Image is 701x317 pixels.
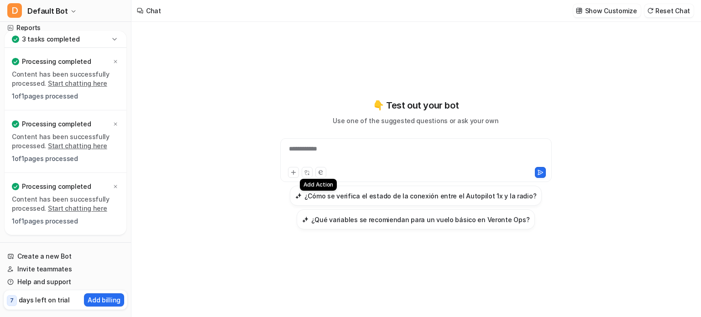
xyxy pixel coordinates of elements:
[4,21,127,34] a: Reports
[146,6,161,16] div: Chat
[7,3,22,18] span: D
[373,99,459,112] p: 👇 Test out your bot
[27,5,68,17] span: Default Bot
[48,204,107,212] a: Start chatting here
[22,35,79,44] p: 3 tasks completed
[304,191,537,201] h3: ¿Cómo se verifica el estado de la conexión entre el Autopilot 1x y la radio?
[22,182,91,191] p: Processing completed
[12,132,119,151] p: Content has been successfully processed.
[4,250,127,263] a: Create a new Bot
[333,116,498,125] p: Use one of the suggested questions or ask your own
[10,296,14,305] p: 7
[311,215,530,224] h3: ¿Qué variables se recomiendan para un vuelo básico en Veronte Ops?
[22,57,91,66] p: Processing completed
[295,192,302,199] img: ¿Cómo se verifica el estado de la conexión entre el Autopilot 1x y la radio?
[12,195,119,213] p: Content has been successfully processed.
[48,142,107,150] a: Start chatting here
[576,7,582,14] img: customize
[297,209,535,229] button: ¿Qué variables se recomiendan para un vuelo básico en Veronte Ops?¿Qué variables se recomiendan p...
[290,186,542,206] button: ¿Cómo se verifica el estado de la conexión entre el Autopilot 1x y la radio?¿Cómo se verifica el ...
[48,79,107,87] a: Start chatting here
[12,154,119,163] p: 1 of 1 pages processed
[300,179,337,191] div: Add Action
[12,70,119,88] p: Content has been successfully processed.
[4,275,127,288] a: Help and support
[12,217,119,226] p: 1 of 1 pages processed
[647,7,654,14] img: reset
[585,6,637,16] p: Show Customize
[12,92,119,101] p: 1 of 1 pages processed
[88,295,120,305] p: Add billing
[644,4,694,17] button: Reset Chat
[22,120,91,129] p: Processing completed
[302,216,309,223] img: ¿Qué variables se recomiendan para un vuelo básico en Veronte Ops?
[19,295,70,305] p: days left on trial
[84,293,124,307] button: Add billing
[4,263,127,275] a: Invite teammates
[573,4,641,17] button: Show Customize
